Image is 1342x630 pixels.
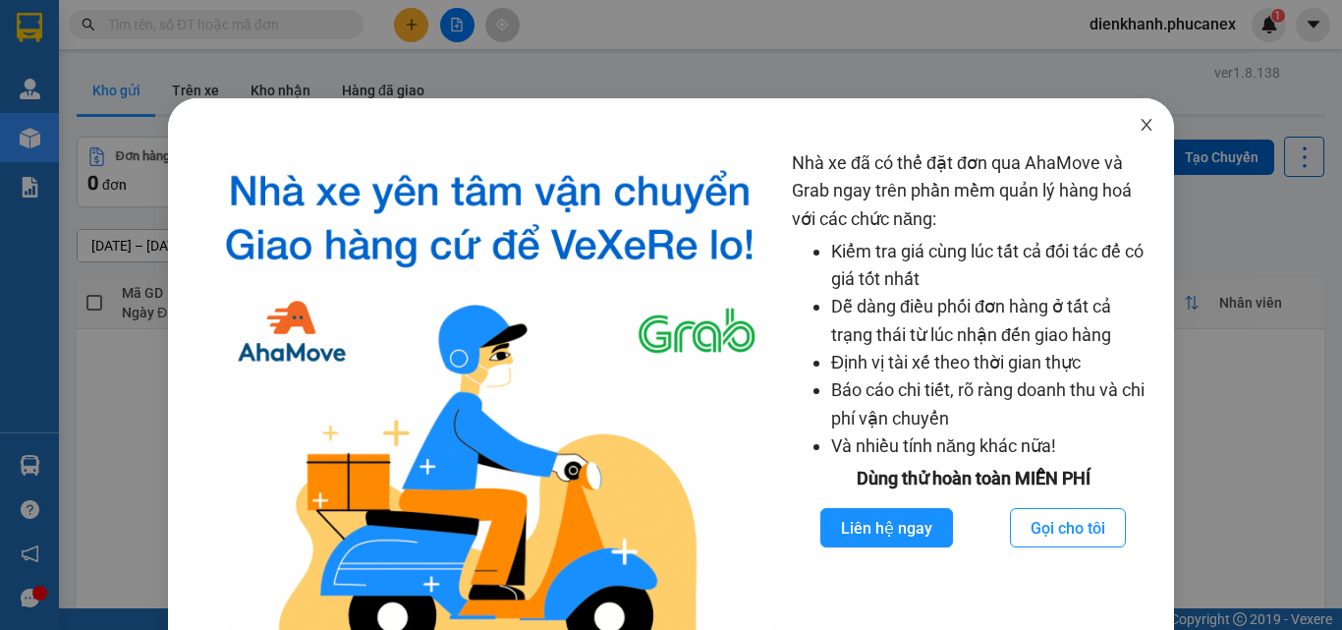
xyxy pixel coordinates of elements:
[841,516,932,541] span: Liên hệ ngay
[1119,98,1174,153] button: Close
[1031,516,1105,541] span: Gọi cho tôi
[1139,117,1154,133] span: close
[831,238,1154,294] li: Kiểm tra giá cùng lúc tất cả đối tác để có giá tốt nhất
[831,349,1154,376] li: Định vị tài xế theo thời gian thực
[831,376,1154,432] li: Báo cáo chi tiết, rõ ràng doanh thu và chi phí vận chuyển
[820,508,953,547] button: Liên hệ ngay
[831,293,1154,349] li: Dễ dàng điều phối đơn hàng ở tất cả trạng thái từ lúc nhận đến giao hàng
[792,465,1154,492] div: Dùng thử hoàn toàn MIỄN PHÍ
[831,432,1154,460] li: Và nhiều tính năng khác nữa!
[1010,508,1126,547] button: Gọi cho tôi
